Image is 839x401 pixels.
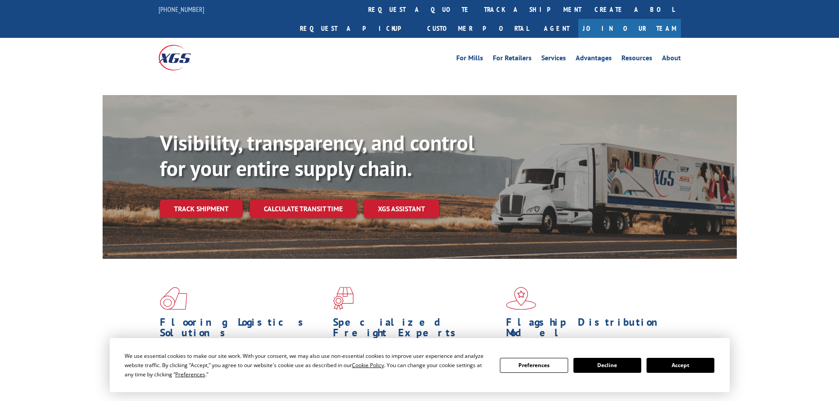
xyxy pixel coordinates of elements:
[333,317,499,342] h1: Specialized Freight Experts
[333,287,354,310] img: xgs-icon-focused-on-flooring-red
[621,55,652,64] a: Resources
[576,55,612,64] a: Advantages
[160,287,187,310] img: xgs-icon-total-supply-chain-intelligence-red
[160,317,326,342] h1: Flooring Logistics Solutions
[647,358,714,373] button: Accept
[364,199,439,218] a: XGS ASSISTANT
[541,55,566,64] a: Services
[175,371,205,378] span: Preferences
[250,199,357,218] a: Calculate transit time
[578,19,681,38] a: Join Our Team
[160,199,243,218] a: Track shipment
[662,55,681,64] a: About
[493,55,532,64] a: For Retailers
[160,129,474,182] b: Visibility, transparency, and control for your entire supply chain.
[506,287,536,310] img: xgs-icon-flagship-distribution-model-red
[573,358,641,373] button: Decline
[500,358,568,373] button: Preferences
[159,5,204,14] a: [PHONE_NUMBER]
[125,351,489,379] div: We use essential cookies to make our site work. With your consent, we may also use non-essential ...
[352,361,384,369] span: Cookie Policy
[506,317,673,342] h1: Flagship Distribution Model
[110,338,730,392] div: Cookie Consent Prompt
[421,19,535,38] a: Customer Portal
[535,19,578,38] a: Agent
[456,55,483,64] a: For Mills
[293,19,421,38] a: Request a pickup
